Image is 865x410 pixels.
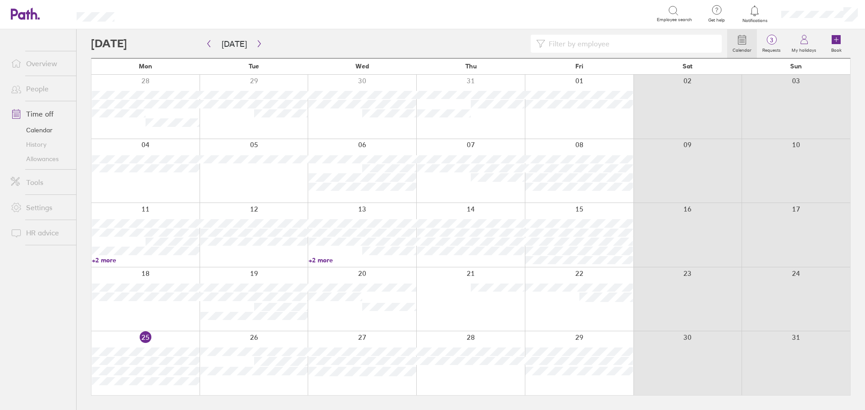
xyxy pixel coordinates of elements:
[4,224,76,242] a: HR advice
[702,18,731,23] span: Get help
[757,45,786,53] label: Requests
[4,137,76,152] a: History
[139,9,162,18] div: Search
[757,36,786,44] span: 3
[214,36,254,51] button: [DATE]
[4,173,76,191] a: Tools
[4,54,76,72] a: Overview
[4,152,76,166] a: Allowances
[465,63,477,70] span: Thu
[249,63,259,70] span: Tue
[757,29,786,58] a: 3Requests
[740,5,769,23] a: Notifications
[139,63,152,70] span: Mon
[309,256,416,264] a: +2 more
[790,63,802,70] span: Sun
[657,17,692,23] span: Employee search
[92,256,200,264] a: +2 more
[727,45,757,53] label: Calendar
[4,80,76,98] a: People
[683,63,692,70] span: Sat
[727,29,757,58] a: Calendar
[4,198,76,216] a: Settings
[822,29,851,58] a: Book
[826,45,847,53] label: Book
[4,105,76,123] a: Time off
[786,29,822,58] a: My holidays
[740,18,769,23] span: Notifications
[4,123,76,137] a: Calendar
[545,35,716,52] input: Filter by employee
[355,63,369,70] span: Wed
[575,63,583,70] span: Fri
[786,45,822,53] label: My holidays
